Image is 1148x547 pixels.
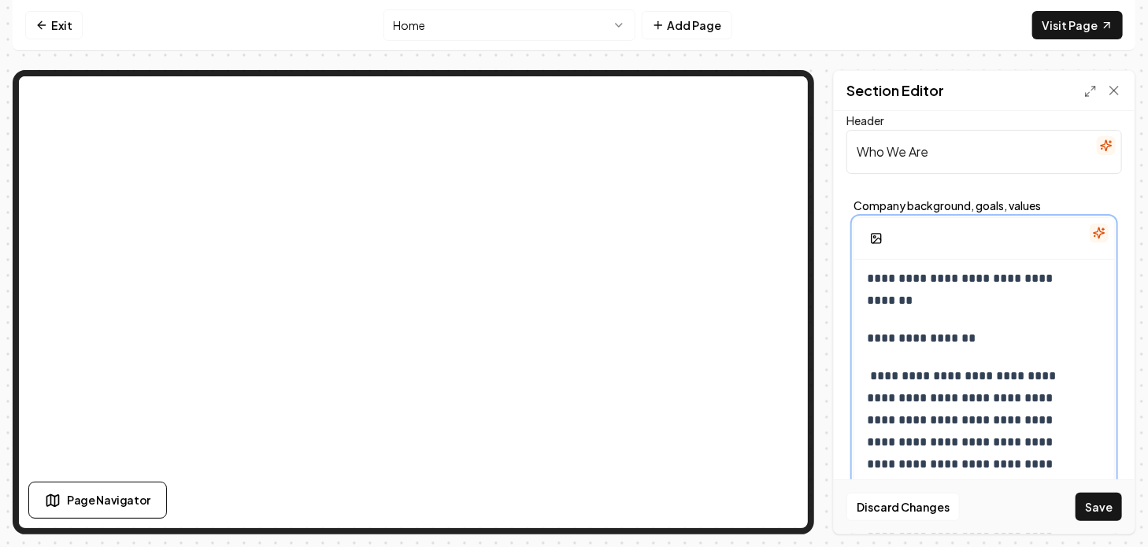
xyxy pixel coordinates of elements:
[846,79,944,102] h2: Section Editor
[846,493,960,521] button: Discard Changes
[861,224,892,253] button: Add Image
[854,200,1115,211] label: Company background, goals, values
[67,492,150,508] span: Page Navigator
[1076,493,1122,521] button: Save
[846,113,884,128] label: Header
[846,130,1122,174] input: Header
[642,11,732,39] button: Add Page
[28,482,167,519] button: Page Navigator
[1032,11,1123,39] a: Visit Page
[25,11,83,39] a: Exit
